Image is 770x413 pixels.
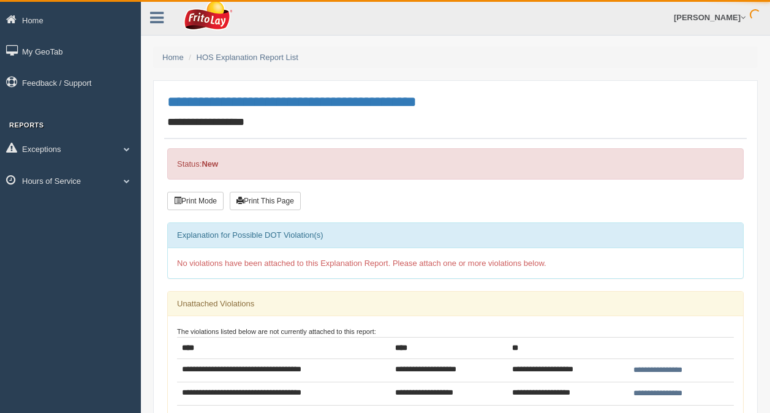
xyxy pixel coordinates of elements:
strong: New [202,159,218,169]
a: Home [162,53,184,62]
small: The violations listed below are not currently attached to this report: [177,328,376,335]
button: Print Mode [167,192,224,210]
div: Unattached Violations [168,292,743,316]
div: Explanation for Possible DOT Violation(s) [168,223,743,248]
button: Print This Page [230,192,301,210]
a: HOS Explanation Report List [197,53,298,62]
div: Status: [167,148,744,180]
span: No violations have been attached to this Explanation Report. Please attach one or more violations... [177,259,546,268]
